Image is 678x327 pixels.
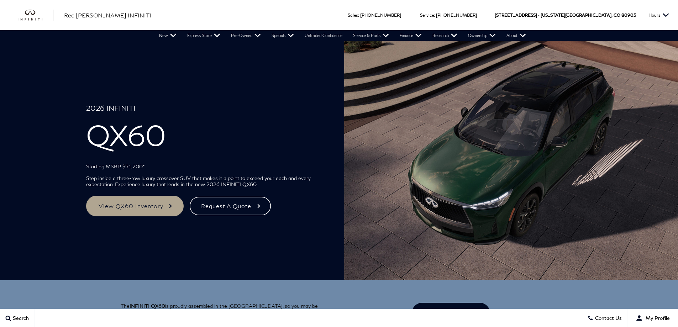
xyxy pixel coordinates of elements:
p: Step inside a three-row luxury crossover SUV that makes it a point to exceed your each and every ... [86,175,316,187]
span: Search [11,315,29,321]
a: Specials [266,30,299,41]
span: Sales [348,12,358,18]
a: Request A Quote [189,196,272,216]
img: INFINITI [18,10,53,21]
span: : [434,12,435,18]
strong: INFINITI QX60 [130,303,165,309]
span: Red [PERSON_NAME] INFINITI [64,12,151,19]
span: 2026 INFINITI [86,104,316,118]
a: Ownership [463,30,501,41]
a: Service & Parts [348,30,394,41]
a: Finance [394,30,427,41]
span: Service [420,12,434,18]
span: My Profile [643,315,670,321]
a: infiniti [18,10,53,21]
a: [STREET_ADDRESS] • [US_STATE][GEOGRAPHIC_DATA], CO 80905 [495,12,636,18]
a: About [501,30,531,41]
a: Research [427,30,463,41]
a: New [154,30,182,41]
p: Starting MSRP $51,200* [86,163,316,169]
a: [PHONE_NUMBER] [436,12,477,18]
a: Pre-Owned [226,30,266,41]
h1: QX60 [86,104,316,158]
a: View Inventory [412,303,490,323]
span: : [358,12,359,18]
a: Express Store [182,30,226,41]
p: The is proudly assembled in the [GEOGRAPHIC_DATA], so you may be eligible for a tax deduction of ... [121,303,334,315]
button: user-profile-menu [627,309,678,327]
nav: Main Navigation [154,30,531,41]
a: Red [PERSON_NAME] INFINITI [64,11,151,20]
a: [PHONE_NUMBER] [360,12,401,18]
a: Unlimited Confidence [299,30,348,41]
img: 2026 INFINITI QX60 [344,41,678,280]
a: View QX60 Inventory [86,196,184,216]
span: Contact Us [593,315,622,321]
